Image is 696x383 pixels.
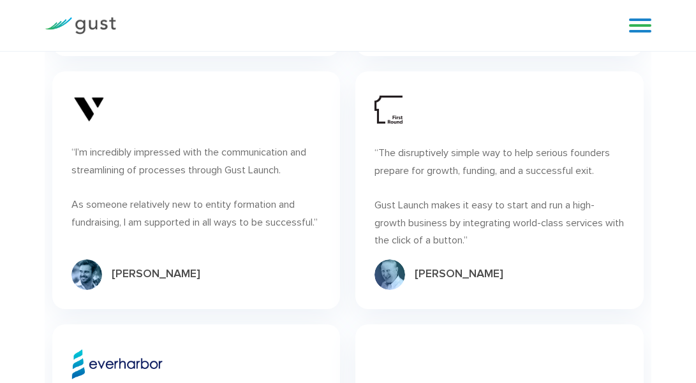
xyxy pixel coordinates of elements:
img: Brent D55d81dbb4f7d2a1e91ae14248d70b445552e6f4f64c2412a5767280fe225c96 [71,259,102,290]
div: “The disruptively simple way to help serious founders prepare for growth, funding, and a successf... [374,144,625,249]
div: [PERSON_NAME] [112,266,200,282]
img: Howard [374,259,405,290]
div: [PERSON_NAME] [415,266,503,282]
div: “I’m incredibly impressed with the communication and streamlining of processes through Gust Launc... [71,143,322,231]
img: V [71,96,105,123]
img: First Round [374,96,403,124]
img: Gust Logo [45,17,116,34]
img: Everharbor [71,349,163,379]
